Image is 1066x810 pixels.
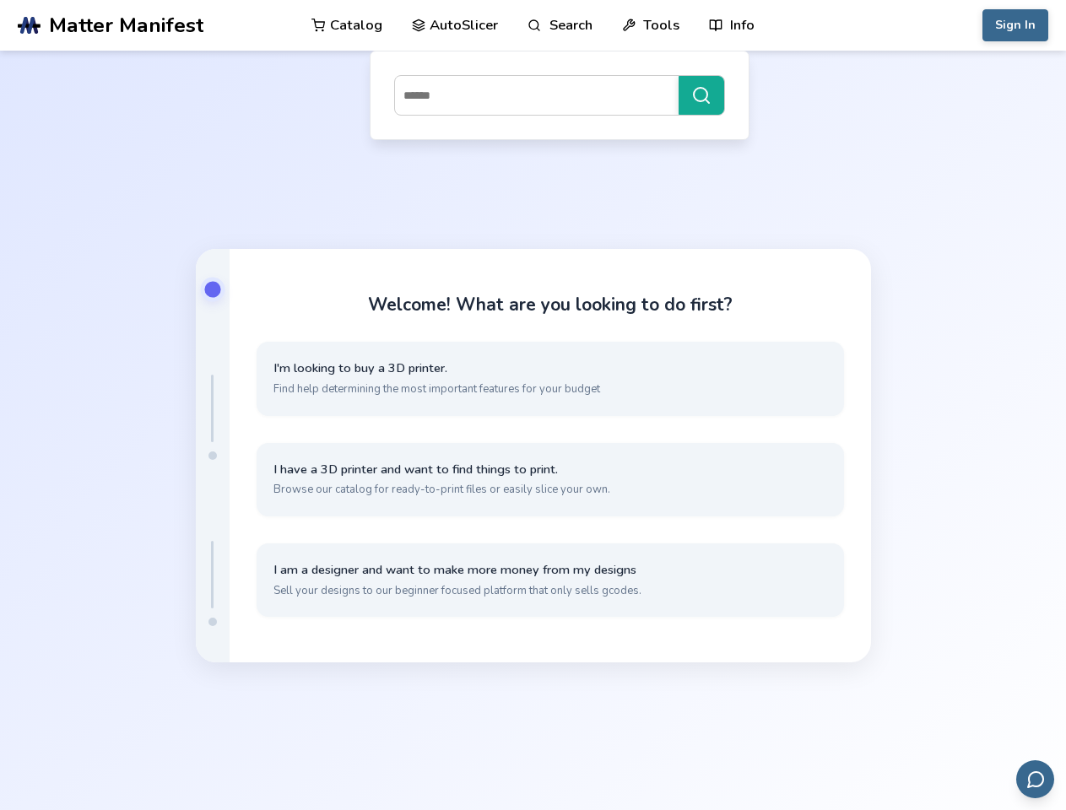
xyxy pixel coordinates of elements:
span: Matter Manifest [49,13,203,37]
span: Browse our catalog for ready-to-print files or easily slice your own. [273,482,827,497]
span: Sell your designs to our beginner focused platform that only sells gcodes. [273,583,827,598]
button: I'm looking to buy a 3D printer.Find help determining the most important features for your budget [257,342,844,415]
button: Send feedback via email [1016,760,1054,798]
span: I'm looking to buy a 3D printer. [273,360,827,376]
span: I am a designer and want to make more money from my designs [273,562,827,578]
span: Find help determining the most important features for your budget [273,381,827,397]
span: I have a 3D printer and want to find things to print. [273,462,827,478]
button: I have a 3D printer and want to find things to print.Browse our catalog for ready-to-print files ... [257,443,844,516]
button: Sign In [982,9,1048,41]
h1: Welcome! What are you looking to do first? [368,294,733,315]
button: I am a designer and want to make more money from my designsSell your designs to our beginner focu... [257,543,844,617]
